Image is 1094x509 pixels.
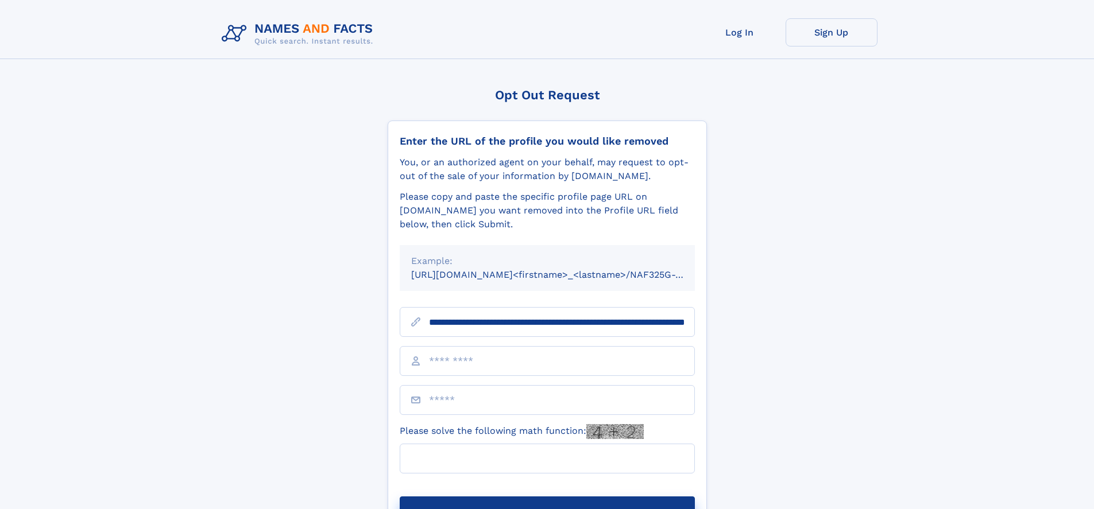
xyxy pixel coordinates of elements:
[400,424,644,439] label: Please solve the following math function:
[400,190,695,231] div: Please copy and paste the specific profile page URL on [DOMAIN_NAME] you want removed into the Pr...
[217,18,382,49] img: Logo Names and Facts
[694,18,786,46] a: Log In
[411,254,683,268] div: Example:
[400,135,695,147] div: Enter the URL of the profile you would like removed
[411,269,717,280] small: [URL][DOMAIN_NAME]<firstname>_<lastname>/NAF325G-xxxxxxxx
[786,18,877,46] a: Sign Up
[400,156,695,183] div: You, or an authorized agent on your behalf, may request to opt-out of the sale of your informatio...
[388,88,707,102] div: Opt Out Request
